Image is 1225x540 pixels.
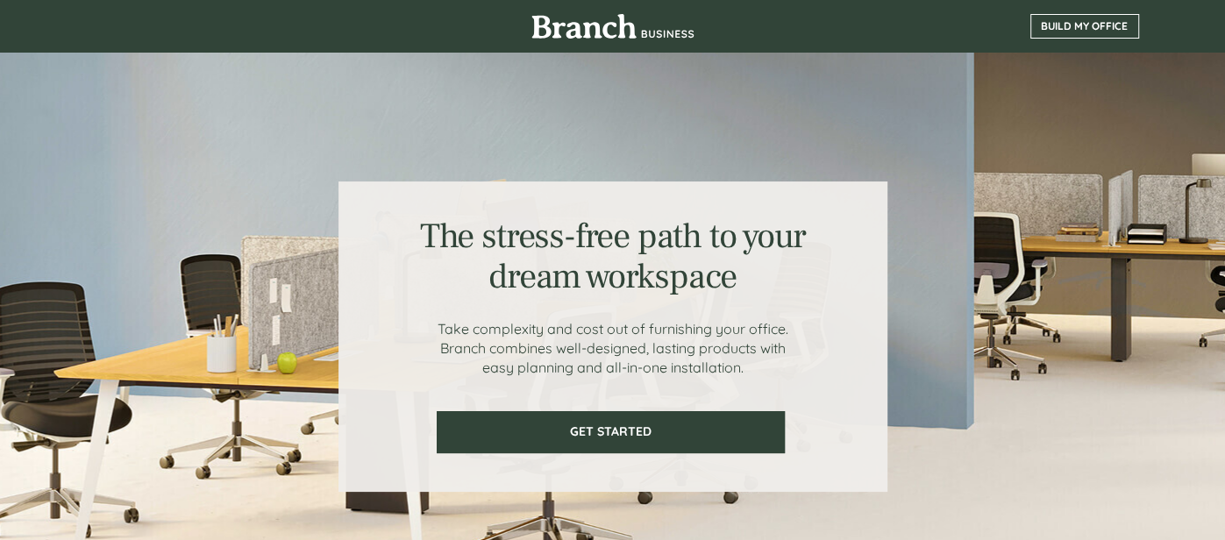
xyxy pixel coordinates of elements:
[437,411,785,453] a: GET STARTED
[178,341,270,378] input: Submit
[1030,14,1139,39] a: BUILD MY OFFICE
[438,320,788,376] span: Take complexity and cost out of furnishing your office. Branch combines well-designed, lasting pr...
[1031,20,1138,32] span: BUILD MY OFFICE
[420,214,805,299] span: The stress-free path to your dream workspace
[438,424,783,439] span: GET STARTED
